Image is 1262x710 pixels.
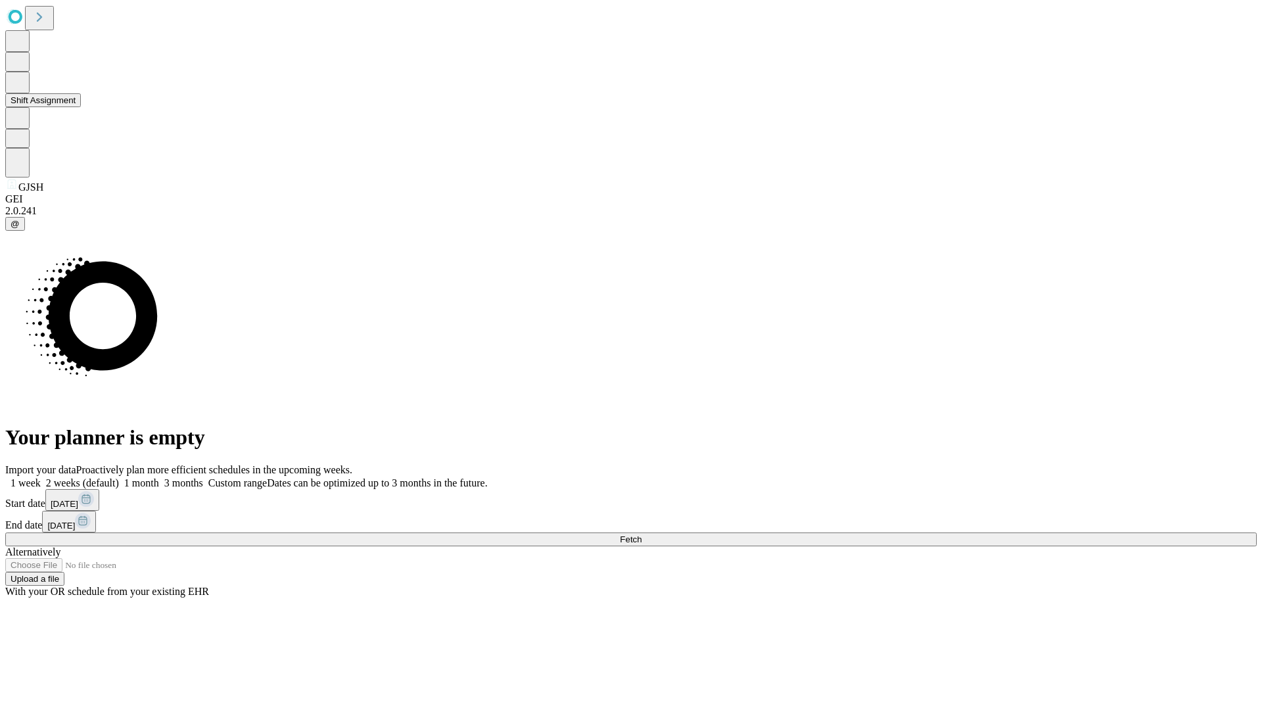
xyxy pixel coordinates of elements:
[5,489,1257,511] div: Start date
[5,205,1257,217] div: 2.0.241
[76,464,352,475] span: Proactively plan more efficient schedules in the upcoming weeks.
[46,477,119,488] span: 2 weeks (default)
[5,217,25,231] button: @
[5,193,1257,205] div: GEI
[45,489,99,511] button: [DATE]
[5,586,209,597] span: With your OR schedule from your existing EHR
[208,477,267,488] span: Custom range
[620,534,642,544] span: Fetch
[267,477,487,488] span: Dates can be optimized up to 3 months in the future.
[5,425,1257,450] h1: Your planner is empty
[5,546,60,557] span: Alternatively
[51,499,78,509] span: [DATE]
[5,93,81,107] button: Shift Assignment
[42,511,96,532] button: [DATE]
[5,572,64,586] button: Upload a file
[47,521,75,531] span: [DATE]
[18,181,43,193] span: GJSH
[5,464,76,475] span: Import your data
[5,511,1257,532] div: End date
[11,477,41,488] span: 1 week
[11,219,20,229] span: @
[124,477,159,488] span: 1 month
[164,477,203,488] span: 3 months
[5,532,1257,546] button: Fetch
